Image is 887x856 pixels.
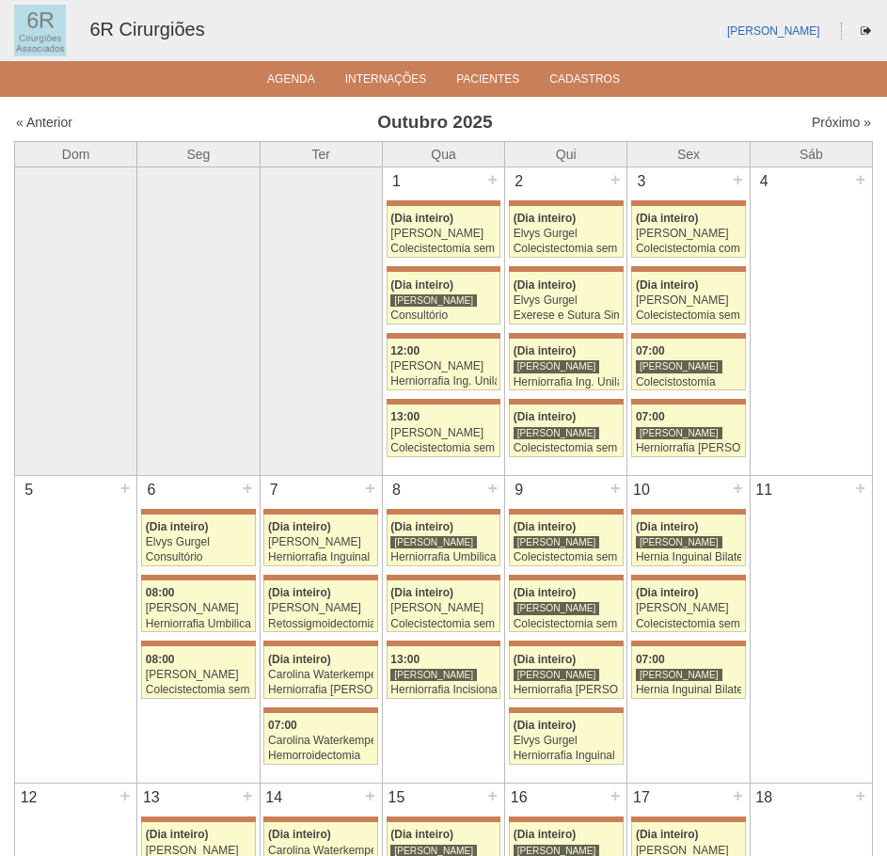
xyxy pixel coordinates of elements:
[390,344,420,357] span: 12:00
[485,167,501,192] div: +
[118,476,134,500] div: +
[387,399,501,404] div: Key: Maria Braido
[387,515,501,566] a: (Dia inteiro) [PERSON_NAME] Herniorrafia Umbilical
[261,784,288,812] div: 14
[15,141,137,166] th: Dom
[730,476,746,500] div: +
[636,344,665,357] span: 07:00
[390,375,496,388] div: Herniorrafia Ing. Unilateral VL
[505,167,532,196] div: 2
[509,707,624,713] div: Key: Maria Braido
[387,206,501,258] a: (Dia inteiro) [PERSON_NAME] Colecistectomia sem Colangiografia VL
[636,309,741,322] div: Colecistectomia sem Colangiografia VL
[118,784,134,808] div: +
[852,784,868,808] div: +
[514,535,600,549] div: [PERSON_NAME]
[636,359,722,373] div: [PERSON_NAME]
[387,200,501,206] div: Key: Maria Braido
[141,509,256,515] div: Key: Maria Braido
[146,586,175,599] span: 08:00
[263,713,378,765] a: 07:00 Carolina Waterkemper Hemorroidectomia
[509,641,624,646] div: Key: Maria Braido
[750,141,872,166] th: Sáb
[505,141,627,166] th: Qui
[387,339,501,390] a: 12:00 [PERSON_NAME] Herniorrafia Ing. Unilateral VL
[631,399,746,404] div: Key: Maria Braido
[727,24,820,38] a: [PERSON_NAME]
[390,684,496,696] div: Herniorrafia Incisional
[636,212,699,225] span: (Dia inteiro)
[268,828,331,841] span: (Dia inteiro)
[383,476,410,504] div: 8
[268,618,373,630] div: Retossigmoidectomia Abdominal
[137,141,260,166] th: Seg
[141,641,256,646] div: Key: Maria Braido
[514,551,619,563] div: Colecistectomia sem Colangiografia VL
[263,515,378,566] a: (Dia inteiro) [PERSON_NAME] Herniorrafia Inguinal Bilateral
[631,646,746,698] a: 07:00 [PERSON_NAME] Hernia Inguinal Bilateral Robótica
[263,646,378,698] a: (Dia inteiro) Carolina Waterkemper Herniorrafia [PERSON_NAME]
[268,750,373,762] div: Hemorroidectomia
[268,520,331,533] span: (Dia inteiro)
[268,551,373,563] div: Herniorrafia Inguinal Bilateral
[514,294,619,307] div: Elvys Gurgel
[608,167,624,192] div: +
[549,72,620,91] a: Cadastros
[751,476,778,504] div: 11
[509,333,624,339] div: Key: Maria Braido
[627,141,750,166] th: Sex
[636,294,741,307] div: [PERSON_NAME]
[387,404,501,456] a: 13:00 [PERSON_NAME] Colecistectomia sem Colangiografia VL
[812,115,871,130] a: Próximo »
[636,376,741,388] div: Colecistostomia
[390,278,453,292] span: (Dia inteiro)
[146,684,251,696] div: Colecistectomia sem Colangiografia VL
[631,339,746,390] a: 07:00 [PERSON_NAME] Colecistostomia
[509,575,624,580] div: Key: Maria Braido
[268,586,331,599] span: (Dia inteiro)
[509,515,624,566] a: (Dia inteiro) [PERSON_NAME] Colecistectomia sem Colangiografia VL
[514,278,577,292] span: (Dia inteiro)
[514,228,619,240] div: Elvys Gurgel
[509,339,624,390] a: (Dia inteiro) [PERSON_NAME] Herniorrafia Ing. Unilateral VL
[387,575,501,580] div: Key: Maria Braido
[636,586,699,599] span: (Dia inteiro)
[751,167,778,196] div: 4
[631,816,746,822] div: Key: Maria Braido
[15,784,42,812] div: 12
[627,476,655,504] div: 10
[15,476,42,504] div: 5
[631,404,746,456] a: 07:00 [PERSON_NAME] Herniorrafia [PERSON_NAME]
[852,476,868,500] div: +
[260,141,382,166] th: Ter
[390,360,496,373] div: [PERSON_NAME]
[514,618,619,630] div: Colecistectomia sem Colangiografia VL
[268,735,373,747] div: Carolina Waterkemper
[146,536,251,548] div: Elvys Gurgel
[514,520,577,533] span: (Dia inteiro)
[263,575,378,580] div: Key: Maria Braido
[387,509,501,515] div: Key: Maria Braido
[631,266,746,272] div: Key: Maria Braido
[636,668,722,682] div: [PERSON_NAME]
[631,333,746,339] div: Key: Maria Braido
[390,586,453,599] span: (Dia inteiro)
[387,816,501,822] div: Key: Maria Braido
[627,167,655,196] div: 3
[345,72,427,91] a: Internações
[514,668,600,682] div: [PERSON_NAME]
[631,580,746,632] a: (Dia inteiro) [PERSON_NAME] Colecistectomia sem Colangiografia
[146,551,251,563] div: Consultório
[261,476,288,504] div: 7
[383,167,410,196] div: 1
[636,551,741,563] div: Hernia Inguinal Bilateral Robótica
[636,243,741,255] div: Colecistectomia com Colangiografia VL
[514,344,577,357] span: (Dia inteiro)
[268,602,373,614] div: [PERSON_NAME]
[514,359,600,373] div: [PERSON_NAME]
[268,684,373,696] div: Herniorrafia [PERSON_NAME]
[141,816,256,822] div: Key: Maria Braido
[631,509,746,515] div: Key: Maria Braido
[221,109,649,136] h3: Outubro 2025
[509,580,624,632] a: (Dia inteiro) [PERSON_NAME] Colecistectomia sem Colangiografia VL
